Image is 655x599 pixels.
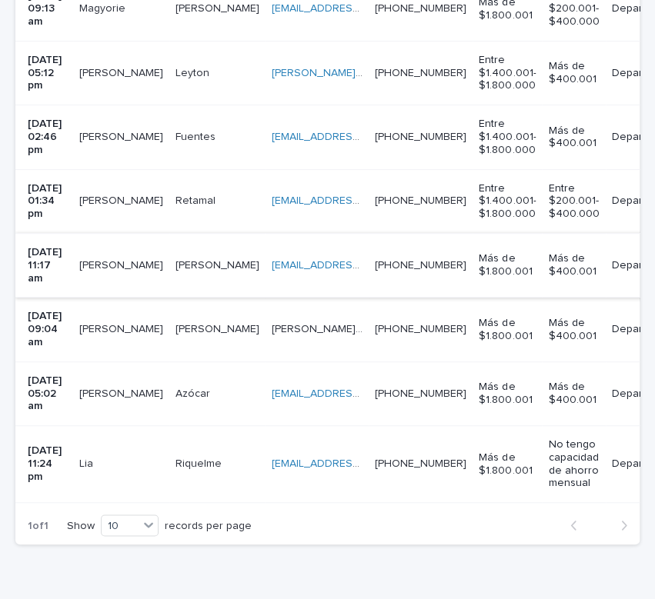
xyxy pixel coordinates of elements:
a: [EMAIL_ADDRESS][DOMAIN_NAME] [272,3,446,14]
p: [DATE] 11:17 am [28,246,67,285]
p: Entre $1.400.001- $1.800.000 [479,54,536,92]
p: [PERSON_NAME][EMAIL_ADDRESS] [272,320,366,336]
div: 10 [102,517,139,534]
p: [PERSON_NAME] [79,384,166,401]
p: Más de $1.800.001 [479,252,536,278]
a: [PHONE_NUMBER] [375,324,466,334]
p: [DATE] 09:04 am [28,310,67,348]
p: Más de $400.001 [548,381,599,407]
button: Back [558,518,599,532]
p: [PERSON_NAME] [175,256,262,272]
p: Leyton [175,64,212,80]
p: Show [67,519,95,532]
a: [PHONE_NUMBER] [375,260,466,271]
a: [PHONE_NUMBER] [375,68,466,78]
p: records per page [165,519,252,532]
p: Más de $400.001 [548,317,599,343]
p: [PERSON_NAME] [79,256,166,272]
p: Más de $400.001 [548,252,599,278]
p: Riquelme [175,454,225,471]
p: [DATE] 01:34 pm [28,182,67,221]
p: Entre $1.400.001- $1.800.000 [479,118,536,156]
p: Entre $200.001- $400.000 [548,182,599,221]
p: [PERSON_NAME] [79,128,166,144]
a: [PHONE_NUMBER] [375,195,466,206]
p: Retamal [175,191,219,208]
p: No tengo capacidad de ahorro mensual [548,438,599,490]
a: [PHONE_NUMBER] [375,3,466,14]
p: Más de $1.800.001 [479,451,536,478]
p: Más de $1.800.001 [479,381,536,407]
p: [PERSON_NAME] [79,320,166,336]
p: [DATE] 05:12 pm [28,54,67,92]
p: Más de $400.001 [548,60,599,86]
p: Entre $1.400.001- $1.800.000 [479,182,536,221]
p: [DATE] 11:24 pm [28,444,67,483]
button: Next [599,518,640,532]
p: [PERSON_NAME] [79,191,166,208]
a: [EMAIL_ADDRESS][DOMAIN_NAME] [272,260,446,271]
a: [EMAIL_ADDRESS][DOMAIN_NAME] [272,388,446,399]
p: [PERSON_NAME] [79,64,166,80]
a: [PHONE_NUMBER] [375,131,466,142]
p: [PERSON_NAME] [175,320,262,336]
p: Más de $400.001 [548,125,599,151]
p: [DATE] 02:46 pm [28,118,67,156]
a: [EMAIL_ADDRESS][DOMAIN_NAME] [272,131,446,142]
p: Lia [79,454,96,471]
p: Fuentes [175,128,219,144]
p: 1 of 1 [15,507,61,544]
p: Azócar [175,384,213,401]
a: [PHONE_NUMBER] [375,388,466,399]
a: [PERSON_NAME][EMAIL_ADDRESS][DOMAIN_NAME] [272,68,530,78]
p: [DATE] 05:02 am [28,374,67,413]
a: [EMAIL_ADDRESS][DOMAIN_NAME] [272,458,446,469]
p: Más de $1.800.001 [479,317,536,343]
a: [PHONE_NUMBER] [375,458,466,469]
a: [EMAIL_ADDRESS][DOMAIN_NAME] [272,195,446,206]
